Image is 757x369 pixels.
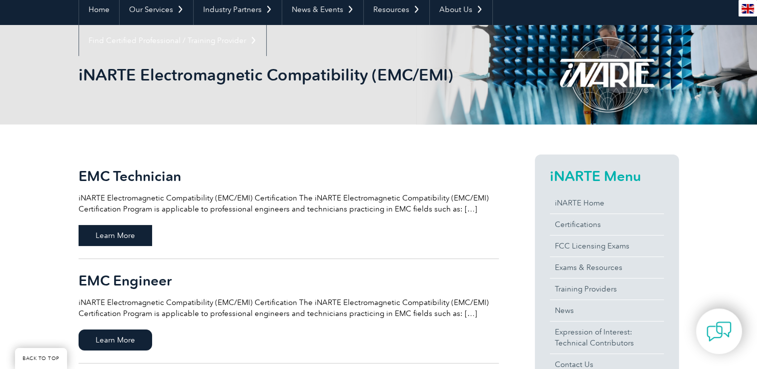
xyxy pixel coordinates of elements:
[550,192,664,213] a: iNARTE Home
[79,259,499,363] a: EMC Engineer iNARTE Electromagnetic Compatibility (EMC/EMI) Certification The iNARTE Electromagne...
[79,154,499,259] a: EMC Technician iNARTE Electromagnetic Compatibility (EMC/EMI) Certification The iNARTE Electromag...
[550,300,664,321] a: News
[79,297,499,319] p: iNARTE Electromagnetic Compatibility (EMC/EMI) Certification The iNARTE Electromagnetic Compatibi...
[550,278,664,299] a: Training Providers
[550,235,664,256] a: FCC Licensing Exams
[79,272,499,288] h2: EMC Engineer
[79,225,152,246] span: Learn More
[550,257,664,278] a: Exams & Resources
[79,168,499,184] h2: EMC Technician
[79,329,152,350] span: Learn More
[15,348,67,369] a: BACK TO TOP
[79,25,266,56] a: Find Certified Professional / Training Provider
[79,65,463,84] h1: iNARTE Electromagnetic Compatibility (EMC/EMI)
[550,321,664,353] a: Expression of Interest:Technical Contributors
[706,319,731,344] img: contact-chat.png
[550,214,664,235] a: Certifications
[741,4,754,13] img: en
[79,192,499,214] p: iNARTE Electromagnetic Compatibility (EMC/EMI) Certification The iNARTE Electromagnetic Compatibi...
[550,168,664,184] h2: iNARTE Menu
